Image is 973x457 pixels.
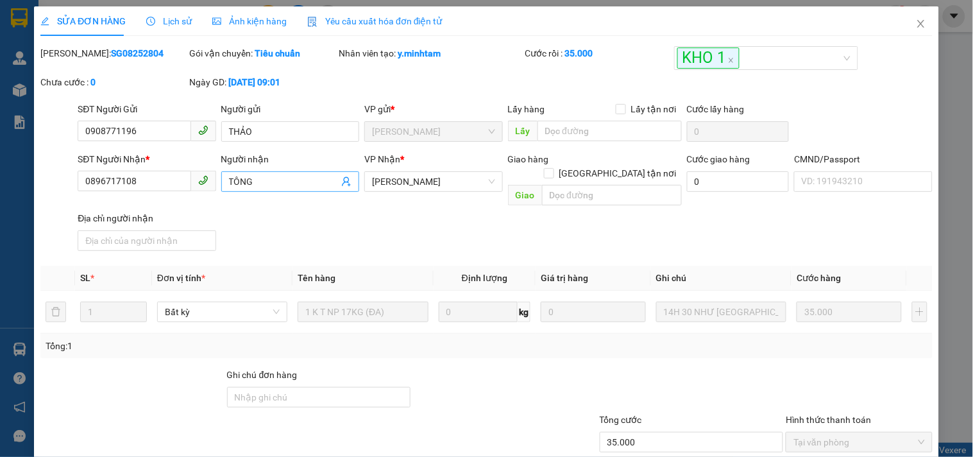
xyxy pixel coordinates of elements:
span: SL [80,273,90,283]
span: [GEOGRAPHIC_DATA] tận nơi [554,166,682,180]
strong: PHIẾU TRẢ HÀNG [62,17,130,27]
button: plus [912,302,927,322]
label: Ghi chú đơn hàng [227,370,298,380]
th: Ghi chú [651,266,791,291]
span: THẢO- [26,57,103,67]
span: Bất kỳ [165,302,280,322]
span: TÔNG - [33,80,61,90]
input: Ghi chú đơn hàng [227,387,411,408]
span: 1 K T NP 17KG (ĐA) [39,90,148,104]
span: Đơn vị tính [157,273,205,283]
b: [DATE] 09:01 [229,77,281,87]
input: 0 [797,302,902,322]
span: close [728,57,734,64]
input: Cước giao hàng [687,171,790,192]
span: close [916,19,926,29]
span: Lấy [508,121,537,141]
span: [DATE]- [26,6,162,15]
input: Địa chỉ của người nhận [78,230,216,251]
span: Lấy tận nơi [626,102,682,116]
span: VP Nhận [364,154,400,164]
div: SĐT Người Nhận [78,152,216,166]
button: Close [903,6,939,42]
span: user-add [341,177,351,187]
span: phone [198,125,208,135]
span: picture [212,17,221,26]
b: 35.000 [565,48,593,58]
div: VP gửi [364,102,502,116]
span: Lấy hàng [508,104,545,114]
div: Địa chỉ người nhận [78,211,216,225]
input: 0 [541,302,646,322]
span: Hồ Chí Minh [372,122,495,141]
span: 12:12- [4,6,162,15]
label: Cước lấy hàng [687,104,745,114]
label: Hình thức thanh toán [786,415,871,425]
span: Tên hàng [298,273,335,283]
input: Dọc đường [537,121,682,141]
span: N.nhận: [4,80,112,90]
input: Cước lấy hàng [687,121,790,142]
span: 0896717108 [61,80,112,90]
div: Chưa cước : [40,75,187,89]
span: Giá trị hàng [541,273,588,283]
span: [PERSON_NAME] [PERSON_NAME] [55,7,162,15]
span: 09:01:56 [DATE] [58,69,122,78]
span: edit [40,17,49,26]
span: 0908771196 [52,57,103,67]
div: SĐT Người Gửi [78,102,216,116]
strong: MĐH: [45,29,147,43]
b: SG08252804 [111,48,164,58]
span: Định lượng [462,273,507,283]
span: SG08252804 [76,29,148,43]
span: Ngã Tư Huyện [372,172,495,191]
span: Yêu cầu xuất hóa đơn điện tử [307,16,443,26]
span: Giao hàng [508,154,549,164]
input: VD: Bàn, Ghế [298,302,428,322]
button: delete [46,302,66,322]
span: Tên hàng: [4,93,148,103]
b: 0 [90,77,96,87]
div: CMND/Passport [794,152,932,166]
span: Ảnh kiện hàng [212,16,287,26]
div: Gói vận chuyển: [190,46,336,60]
img: icon [307,17,317,27]
div: Tổng: 1 [46,339,377,353]
input: Ghi Chú [656,302,786,322]
span: clock-circle [146,17,155,26]
div: [PERSON_NAME]: [40,46,187,60]
b: y.minhtam [398,48,441,58]
div: Ngày GD: [190,75,336,89]
span: N.gửi: [4,57,103,67]
span: Tại văn phòng [793,433,924,452]
div: Cước rồi : [525,46,672,60]
span: SỬA ĐƠN HÀNG [40,16,126,26]
span: Cước hàng [797,273,841,283]
b: Tiêu chuẩn [255,48,301,58]
div: Người nhận [221,152,359,166]
input: Dọc đường [542,185,682,205]
span: Giao [508,185,542,205]
span: Lịch sử [146,16,192,26]
span: Tổng cước [600,415,642,425]
span: phone [198,175,208,185]
div: Nhân viên tạo: [339,46,523,60]
div: Người gửi [221,102,359,116]
span: kg [518,302,530,322]
span: KHO 1 [677,47,740,69]
span: Ngày/ giờ gửi: [4,69,56,78]
label: Cước giao hàng [687,154,750,164]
